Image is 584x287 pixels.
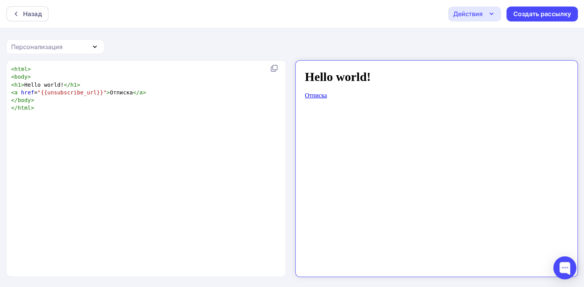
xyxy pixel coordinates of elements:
[11,82,15,88] span: <
[15,66,28,72] span: html
[11,97,18,103] span: </
[11,105,18,111] span: </
[513,10,571,18] div: Создать рассылку
[3,25,25,32] a: Отписка
[15,89,18,96] span: a
[6,39,104,54] button: Персонализация
[28,74,31,80] span: >
[23,9,42,18] div: Назад
[11,82,80,88] span: Hello world!
[15,82,21,88] span: h1
[70,82,77,88] span: h1
[11,89,15,96] span: <
[11,89,146,96] span: = Отписка
[31,97,34,103] span: >
[18,97,31,103] span: body
[139,89,143,96] span: a
[133,89,139,96] span: </
[77,82,80,88] span: >
[143,89,146,96] span: >
[448,7,501,21] button: Действия
[453,9,483,18] div: Действия
[64,82,70,88] span: </
[107,89,110,96] span: >
[11,42,63,51] div: Персонализация
[11,74,15,80] span: <
[21,89,34,96] span: href
[38,89,107,96] span: "{{unsubscribe_url}}"
[28,66,31,72] span: >
[15,74,28,80] span: body
[18,105,31,111] span: html
[21,82,25,88] span: >
[31,105,34,111] span: >
[3,3,267,17] h1: Hello world!
[11,66,15,72] span: <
